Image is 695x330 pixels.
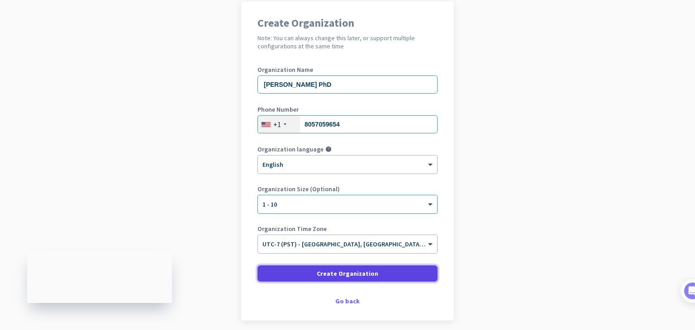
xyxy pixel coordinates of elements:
[257,115,438,133] input: 201-555-0123
[257,75,438,94] input: What is the name of your organization?
[257,186,438,192] label: Organization Size (Optional)
[273,120,281,129] div: +1
[257,34,438,50] h2: Note: You can always change this later, or support multiple configurations at the same time
[257,146,324,152] label: Organization language
[257,106,438,113] label: Phone Number
[257,66,438,73] label: Organization Name
[27,251,172,303] iframe: Insightful Status
[257,298,438,304] div: Go back
[257,18,438,28] h1: Create Organization
[257,265,438,282] button: Create Organization
[317,269,378,278] span: Create Organization
[257,226,438,232] label: Organization Time Zone
[325,146,332,152] i: help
